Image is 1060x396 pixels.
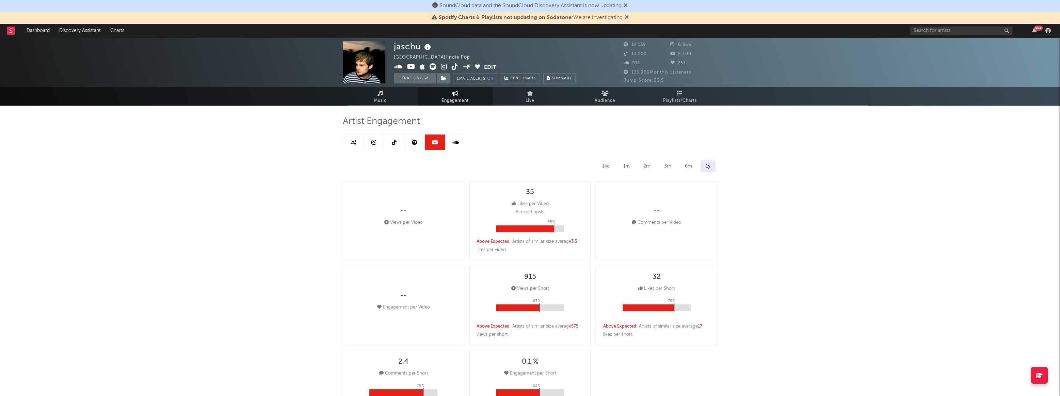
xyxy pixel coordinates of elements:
[668,297,675,305] p: 75 %
[624,78,664,83] span: Jump Score: 66.5
[624,52,647,56] span: 13.200
[394,73,436,83] button: Tracking
[597,160,615,172] div: 14d
[642,87,717,106] a: Playlists/Charts
[653,207,660,215] div: --
[343,117,420,126] span: Artist Engagement
[400,292,407,300] div: --
[697,324,702,329] span: 17
[394,53,478,62] div: [GEOGRAPHIC_DATA] | Indie Pop
[398,358,408,366] div: 2,4
[439,3,622,9] span: SoundCloud data and the SoundCloud Discovery Assistant is now updating
[567,87,642,106] a: Audience
[671,61,686,65] span: 251
[571,324,578,329] span: 575
[533,382,541,390] p: 63 %
[659,160,676,172] div: 3m
[501,73,540,83] a: Benchmark
[533,297,541,305] p: 63 %
[624,61,640,65] span: 204
[521,358,538,366] div: 0,1 %
[1034,26,1043,31] div: 99 +
[477,238,584,254] div: : Artists of similar size average likes per video .
[547,218,555,226] p: 85 %
[671,52,692,56] span: 2.400
[394,41,433,52] div: jaschu
[418,87,493,106] a: Engagement
[526,188,534,196] div: 35
[701,160,716,172] div: 1y
[680,160,697,172] div: 6m
[54,24,106,37] a: Discovery Assistant
[493,87,567,106] a: Live
[439,15,572,20] span: Spotify Charts & Playlists not updating on Sodatone
[484,63,497,72] button: Edit
[571,239,577,244] span: 3,5
[638,285,675,293] div: Likes per Short
[384,219,423,227] div: Views per Video
[106,24,129,37] a: Charts
[526,97,534,105] span: Live
[487,77,494,81] em: On
[374,97,387,105] span: Music
[624,70,691,75] span: 133.969 Monthly Listeners
[511,200,548,208] div: Likes per Video
[417,382,424,390] p: 79 %
[400,207,407,215] div: --
[510,75,536,83] span: Benchmark
[439,15,623,20] span: : We are investigating
[603,322,710,339] div: : Artists of similar size average likes per short .
[552,77,572,80] span: Summary
[504,369,556,378] div: Engagement per Short
[477,324,510,329] span: Above Expected
[524,273,536,281] div: 915
[625,15,629,20] span: Dismiss
[516,208,544,216] p: Across 0 posts
[663,97,697,105] span: Playlists/Charts
[511,285,549,293] div: Views per Short
[543,73,576,83] button: Summary
[441,97,469,105] span: Engagement
[477,322,584,339] div: : Artists of similar size average views per short .
[377,303,430,312] div: Engagement per Video
[653,273,661,281] div: 32
[910,27,1012,35] input: Search for artists
[618,160,635,172] div: 1m
[379,369,428,378] div: Comments per Short
[453,73,497,83] button: Email AlertsOn
[343,87,418,106] a: Music
[632,219,681,227] div: Comments per Video
[22,24,54,37] a: Dashboard
[477,239,510,244] span: Above Expected
[638,160,656,172] div: 2m
[624,3,628,9] span: Dismiss
[671,43,692,47] span: 6.566
[603,324,636,329] span: Above Expected
[624,43,646,47] span: 12.139
[1032,28,1037,33] button: 99+
[595,97,615,105] span: Audience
